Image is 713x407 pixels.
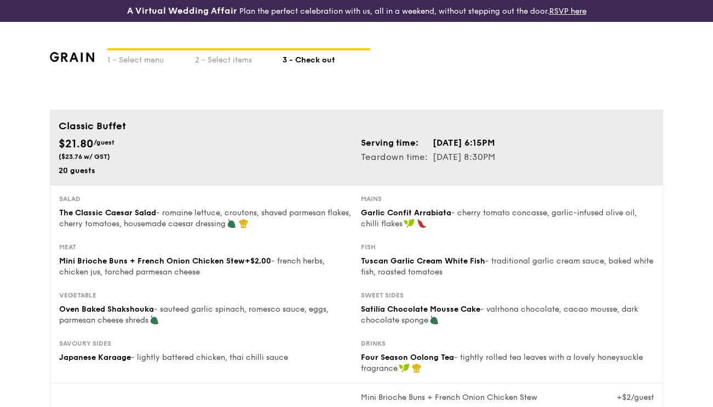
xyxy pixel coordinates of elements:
img: icon-vegetarian.fe4039eb.svg [429,315,439,325]
a: RSVP here [549,7,586,16]
img: icon-vegetarian.fe4039eb.svg [227,219,237,228]
img: grain-logotype.1cdc1e11.png [50,52,94,62]
div: 2 - Select items [195,50,283,66]
img: icon-vegetarian.fe4039eb.svg [150,315,159,325]
span: +$2.00 [245,256,271,266]
img: icon-spicy.37a8142b.svg [417,219,427,228]
div: Meat [59,243,352,251]
span: - traditional garlic cream sauce, baked white fish, roasted tomatoes [361,256,653,277]
div: Plan the perfect celebration with us, all in a weekend, without stepping out the door. [119,4,594,18]
span: - cherry tomato concasse, garlic-infused olive oil, chilli flakes [361,208,637,228]
img: icon-chef-hat.a58ddaea.svg [239,219,249,228]
span: - lightly battered chicken, thai chilli sauce [131,353,288,362]
span: - tightly rolled tea leaves with a lovely honeysuckle fragrance [361,353,643,373]
span: Satilia Chocolate Mousse Cake [361,305,480,314]
td: Serving time: [361,136,432,150]
span: Mini Brioche Buns + French Onion Chicken Stew [361,393,537,402]
div: Salad [59,194,352,203]
div: Sweet sides [361,291,654,300]
td: [DATE] 6:15PM [432,136,496,150]
img: icon-chef-hat.a58ddaea.svg [412,363,422,373]
span: Mini Brioche Buns + French Onion Chicken Stew [59,256,245,266]
div: Mains [361,194,654,203]
span: - sauteed garlic spinach, romesco sauce, eggs, parmesan cheese shreds [59,305,329,325]
div: Vegetable [59,291,352,300]
span: Oven Baked Shakshouka [59,305,154,314]
img: icon-vegan.f8ff3823.svg [399,363,410,373]
h4: A Virtual Wedding Affair [127,4,237,18]
div: 3 - Check out [283,50,370,66]
td: Teardown time: [361,150,432,164]
span: /guest [94,139,114,146]
td: [DATE] 8:30PM [432,150,496,164]
span: Garlic Confit Arrabiata [361,208,451,217]
span: - romaine lettuce, croutons, shaved parmesan flakes, cherry tomatoes, housemade caesar dressing [59,208,351,228]
div: Classic Buffet [59,118,654,134]
span: Four Season Oolong Tea [361,353,454,362]
span: - valrhona chocolate, cacao mousse, dark chocolate sponge [361,305,638,325]
span: The Classic Caesar Salad [59,208,156,217]
div: 1 - Select menu [107,50,195,66]
div: Drinks [361,339,654,348]
span: Tuscan Garlic Cream White Fish [361,256,485,266]
img: icon-vegan.f8ff3823.svg [404,219,415,228]
span: Japanese Karaage [59,353,131,362]
span: ($23.76 w/ GST) [59,153,110,160]
span: $21.80 [59,137,94,151]
div: 20 guests [59,165,352,176]
span: +$2/guest [617,393,654,402]
div: Savoury sides [59,339,352,348]
div: Fish [361,243,654,251]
